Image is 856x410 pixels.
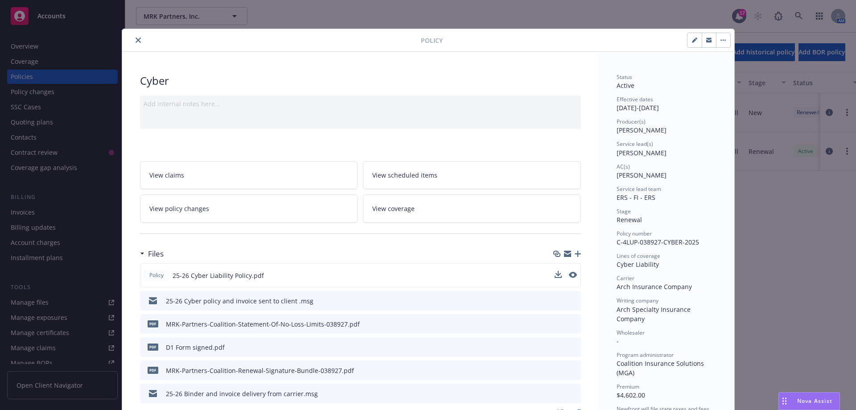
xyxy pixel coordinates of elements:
span: Stage [617,207,631,215]
a: View scheduled items [363,161,581,189]
div: 25-26 Cyber policy and invoice sent to client .msg [166,296,313,306]
span: View coverage [372,204,415,213]
span: Service lead(s) [617,140,653,148]
button: download file [555,319,562,329]
span: Arch Specialty Insurance Company [617,305,692,323]
button: download file [555,271,562,280]
span: pdf [148,320,158,327]
span: Cyber Liability [617,260,659,269]
span: Producer(s) [617,118,646,125]
span: 25-26 Cyber Liability Policy.pdf [173,271,264,280]
span: $4,602.00 [617,391,645,399]
span: Coalition Insurance Solutions (MGA) [617,359,706,377]
span: Effective dates [617,95,653,103]
span: [PERSON_NAME] [617,171,667,179]
span: [PERSON_NAME] [617,126,667,134]
span: View scheduled items [372,170,437,180]
button: preview file [569,319,577,329]
span: Wholesaler [617,329,645,336]
span: pdf [148,344,158,350]
span: AC(s) [617,163,630,170]
span: C-4LUP-038927-CYBER-2025 [617,238,699,246]
span: Policy number [617,230,652,237]
button: close [133,35,144,46]
button: download file [555,389,562,398]
button: preview file [569,271,577,280]
button: preview file [569,296,577,306]
a: View policy changes [140,195,358,223]
button: preview file [569,389,577,398]
div: Add internal notes here... [144,99,577,108]
div: Drag to move [779,393,790,410]
button: preview file [569,272,577,278]
span: Active [617,81,634,90]
span: Nova Assist [797,397,832,405]
span: Policy [421,36,443,45]
a: View claims [140,161,358,189]
span: Arch Insurance Company [617,282,692,291]
span: Status [617,73,632,81]
div: 25-26 Binder and invoice delivery from carrier.msg [166,389,318,398]
button: download file [555,343,562,352]
button: download file [555,296,562,306]
span: ERS - FI - ERS [617,193,655,202]
span: Service lead team [617,185,661,193]
button: download file [555,366,562,375]
button: preview file [569,366,577,375]
div: D1 Form signed.pdf [166,343,225,352]
span: Premium [617,383,639,390]
span: Program administrator [617,351,674,359]
span: [PERSON_NAME] [617,149,667,157]
span: Policy [148,271,165,279]
span: View policy changes [149,204,209,213]
div: [DATE] - [DATE] [617,95,716,112]
span: View claims [149,170,184,180]
div: Cyber [140,73,581,88]
button: preview file [569,343,577,352]
div: MRK-Partners-Coalition-Renewal-Signature-Bundle-038927.pdf [166,366,354,375]
span: Carrier [617,274,634,282]
span: Writing company [617,297,658,304]
div: MRK-Partners-Coalition-Statement-Of-No-Loss-Limits-038927.pdf [166,319,360,329]
h3: Files [148,248,164,260]
div: Files [140,248,164,260]
span: Lines of coverage [617,252,660,260]
button: Nova Assist [778,392,840,410]
a: View coverage [363,195,581,223]
span: - [617,337,619,345]
span: pdf [148,367,158,373]
span: Renewal [617,215,642,224]
button: download file [555,271,562,278]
